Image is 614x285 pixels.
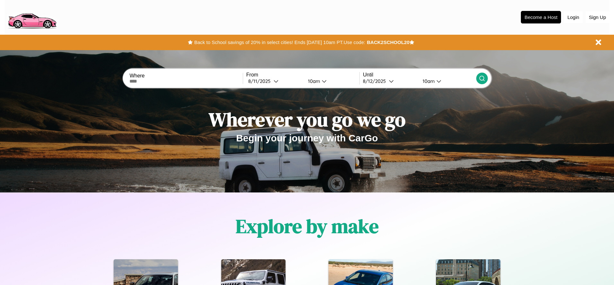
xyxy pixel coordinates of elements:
div: 10am [305,78,322,84]
label: From [246,72,359,78]
div: 8 / 11 / 2025 [248,78,274,84]
h1: Explore by make [236,213,379,239]
img: logo [5,3,59,30]
button: Become a Host [521,11,561,23]
button: Back to School savings of 20% in select cities! Ends [DATE] 10am PT.Use code: [193,38,367,47]
button: 8/11/2025 [246,78,303,85]
div: 10am [419,78,436,84]
b: BACK2SCHOOL20 [367,40,409,45]
button: 10am [303,78,359,85]
label: Where [129,73,242,79]
button: 10am [417,78,476,85]
button: Sign Up [586,11,609,23]
label: Until [363,72,476,78]
div: 8 / 12 / 2025 [363,78,389,84]
button: Login [564,11,583,23]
